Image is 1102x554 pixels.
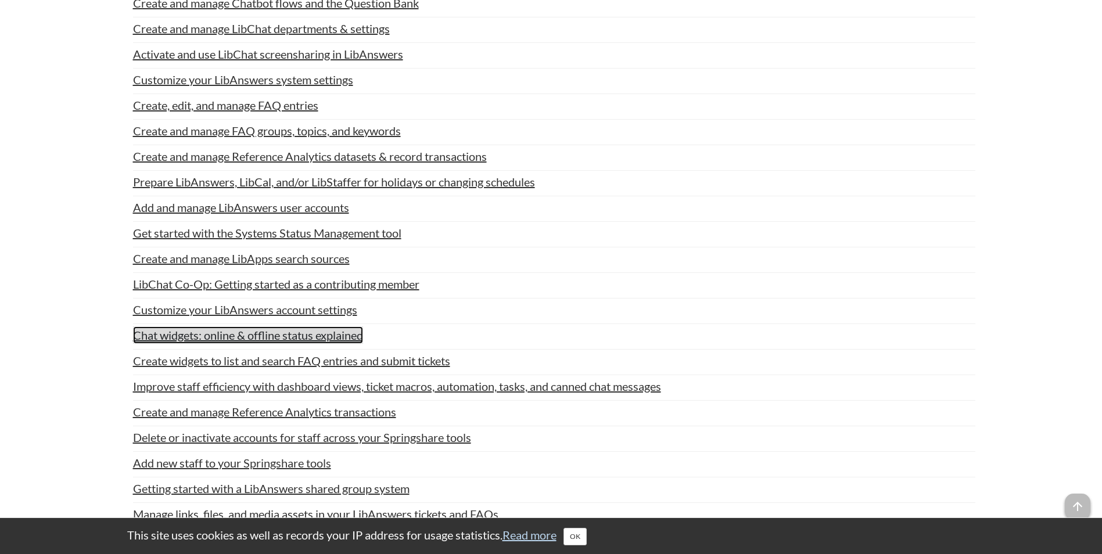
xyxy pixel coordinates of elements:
[116,527,987,545] div: This site uses cookies as well as records your IP address for usage statistics.
[133,199,349,216] a: Add and manage LibAnswers user accounts
[133,429,471,446] a: Delete or inactivate accounts for staff across your Springshare tools
[133,403,396,420] a: Create and manage Reference Analytics transactions
[133,224,401,242] a: Get started with the Systems Status Management tool
[1065,495,1090,509] a: arrow_upward
[133,96,318,114] a: Create, edit, and manage FAQ entries
[133,122,401,139] a: Create and manage FAQ groups, topics, and keywords
[133,352,450,369] a: Create widgets to list and search FAQ entries and submit tickets
[133,377,661,395] a: Improve staff efficiency with dashboard views, ticket macros, automation, tasks, and canned chat ...
[1065,494,1090,519] span: arrow_upward
[133,275,419,293] a: LibChat Co-Op: Getting started as a contributing member
[133,505,498,523] a: Manage links, files, and media assets in your LibAnswers tickets and FAQs
[133,71,353,88] a: Customize your LibAnswers system settings
[133,173,535,190] a: Prepare LibAnswers, LibCal, and/or LibStaffer for holidays or changing schedules
[133,301,357,318] a: Customize your LibAnswers account settings
[133,480,410,497] a: Getting started with a LibAnswers shared group system
[563,528,587,545] button: Close
[502,528,557,542] a: Read more
[133,454,331,472] a: Add new staff to your Springshare tools
[133,250,350,267] a: Create and manage LibApps search sources
[133,148,487,165] a: Create and manage Reference Analytics datasets & record transactions
[133,326,363,344] a: Chat widgets: online & offline status explained
[133,20,390,37] a: Create and manage LibChat departments & settings
[133,45,403,63] a: Activate and use LibChat screensharing in LibAnswers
